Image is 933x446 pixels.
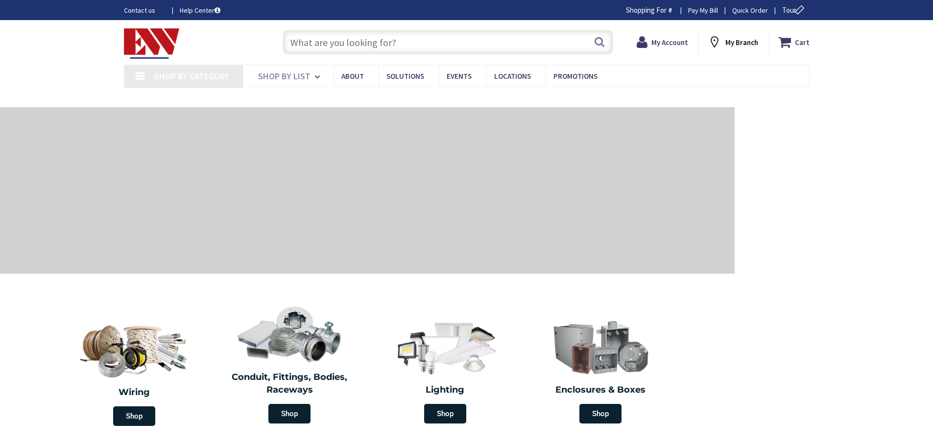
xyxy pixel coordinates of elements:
[782,5,807,15] span: Tour
[688,5,718,15] a: Pay My Bill
[219,371,360,396] h2: Conduit, Fittings, Bodies, Raceways
[447,71,472,81] span: Events
[268,404,311,423] span: Shop
[370,313,521,428] a: Lighting Shop
[651,38,688,47] strong: My Account
[579,404,622,423] span: Shop
[124,5,164,15] a: Contact us
[283,30,613,54] input: What are you looking for?
[215,301,365,428] a: Conduit, Fittings, Bodies, Raceways Shop
[526,313,676,428] a: Enclosures & Boxes Shop
[180,5,220,15] a: Help Center
[375,384,516,397] h2: Lighting
[386,71,424,81] span: Solutions
[124,28,180,59] img: Electrical Wholesalers, Inc.
[61,386,207,399] h2: Wiring
[795,33,810,51] strong: Cart
[626,5,667,15] span: Shopping For
[258,70,311,82] span: Shop By List
[154,70,229,82] span: Shop By Category
[668,5,672,15] strong: #
[113,406,155,426] span: Shop
[530,384,671,397] h2: Enclosures & Boxes
[732,5,768,15] a: Quick Order
[553,71,598,81] span: Promotions
[424,404,466,423] span: Shop
[778,33,810,51] a: Cart
[56,313,212,431] a: Wiring Shop
[637,33,688,51] a: My Account
[725,38,758,47] strong: My Branch
[708,33,758,51] div: My Branch
[341,71,364,81] span: About
[494,71,531,81] span: Locations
